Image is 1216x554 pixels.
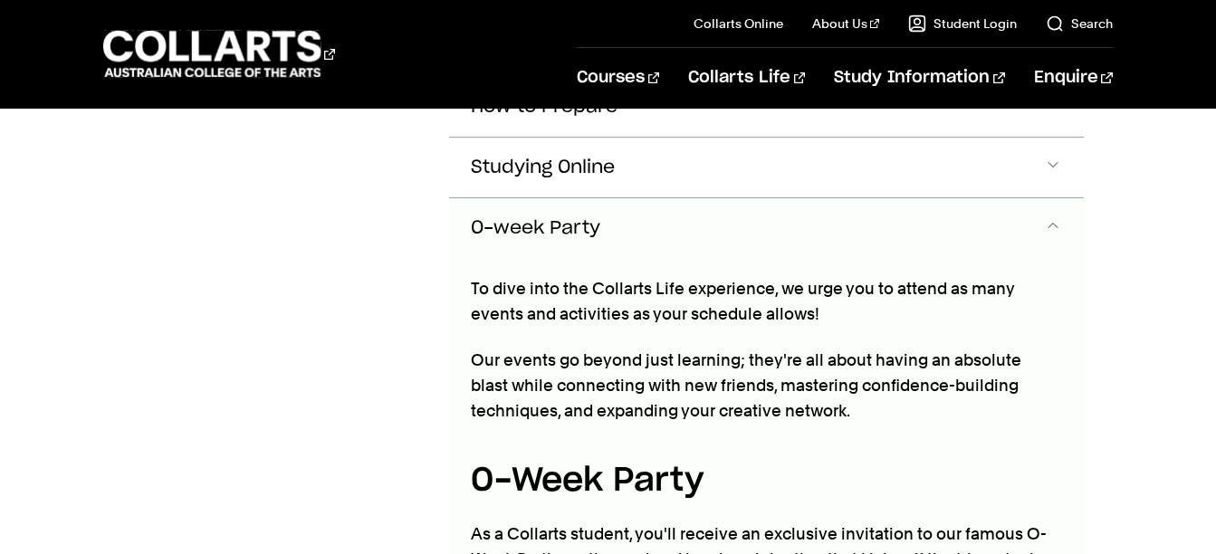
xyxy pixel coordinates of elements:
[449,198,1084,258] button: O-week Party
[908,14,1017,33] a: Student Login
[812,14,879,33] a: About Us
[471,158,615,178] span: Studying Online
[449,138,1084,197] button: Studying Online
[1046,14,1113,33] a: Search
[577,48,659,108] a: Courses
[688,48,805,108] a: Collarts Life
[471,276,1062,327] p: To dive into the Collarts Life experience, we urge you to attend as many events and activities as...
[694,14,783,33] a: Collarts Online
[834,48,1004,108] a: Study Information
[471,218,600,239] span: O-week Party
[471,456,1062,505] h4: O-Week Party
[103,28,335,80] div: Go to homepage
[1034,48,1113,108] a: Enquire
[471,348,1062,424] p: Our events go beyond just learning; they're all about having an absolute blast while connecting w...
